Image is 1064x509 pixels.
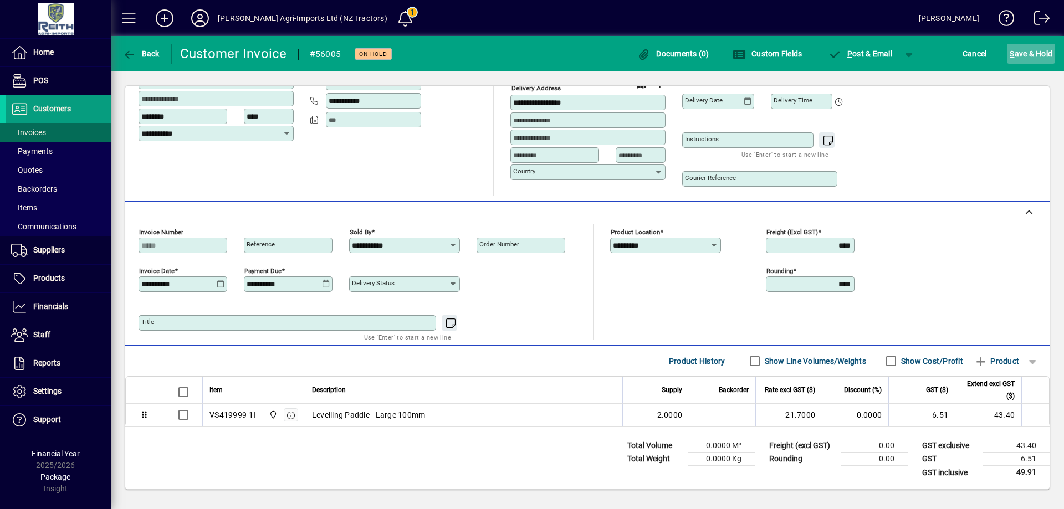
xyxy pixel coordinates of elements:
[359,50,387,58] span: On hold
[899,356,963,367] label: Show Cost/Profit
[33,245,65,254] span: Suppliers
[962,378,1015,402] span: Extend excl GST ($)
[11,203,37,212] span: Items
[888,404,955,426] td: 6.51
[513,167,535,175] mat-label: Country
[11,147,53,156] span: Payments
[983,439,1050,453] td: 43.40
[33,274,65,282] span: Products
[719,384,749,396] span: Backorder
[33,302,68,311] span: Financials
[774,96,812,104] mat-label: Delivery time
[312,409,426,420] span: Levelling Paddle - Large 100mm
[312,384,346,396] span: Description
[350,228,371,236] mat-label: Sold by
[828,49,892,58] span: ost & Email
[685,135,719,143] mat-label: Instructions
[33,358,60,367] span: Reports
[651,76,668,94] button: Choose address
[926,384,948,396] span: GST ($)
[139,228,183,236] mat-label: Invoice number
[685,174,736,182] mat-label: Courier Reference
[763,356,866,367] label: Show Line Volumes/Weights
[266,409,279,421] span: Ashburton
[822,404,888,426] td: 0.0000
[622,453,688,466] td: Total Weight
[310,45,341,63] div: #56005
[844,384,882,396] span: Discount (%)
[209,384,223,396] span: Item
[180,45,287,63] div: Customer Invoice
[730,44,805,64] button: Custom Fields
[841,453,908,466] td: 0.00
[963,45,987,63] span: Cancel
[6,161,111,179] a: Quotes
[182,8,218,28] button: Profile
[6,236,111,264] a: Suppliers
[764,453,841,466] td: Rounding
[822,44,898,64] button: Post & Email
[364,331,451,343] mat-hint: Use 'Enter' to start a new line
[1026,2,1050,38] a: Logout
[479,240,519,248] mat-label: Order number
[955,404,1021,426] td: 43.40
[662,384,682,396] span: Supply
[139,267,175,275] mat-label: Invoice date
[218,9,387,27] div: [PERSON_NAME] Agri-Imports Ltd (NZ Tractors)
[1010,49,1014,58] span: S
[6,406,111,434] a: Support
[6,217,111,236] a: Communications
[635,44,712,64] button: Documents (0)
[983,453,1050,466] td: 6.51
[764,439,841,453] td: Freight (excl GST)
[637,49,709,58] span: Documents (0)
[960,44,990,64] button: Cancel
[1007,44,1055,64] button: Save & Hold
[40,472,70,481] span: Package
[688,439,755,453] td: 0.0000 M³
[664,351,730,371] button: Product History
[111,44,172,64] app-page-header-button: Back
[983,466,1050,480] td: 49.91
[669,352,725,370] span: Product History
[990,2,1015,38] a: Knowledge Base
[6,39,111,66] a: Home
[6,142,111,161] a: Payments
[6,378,111,405] a: Settings
[147,8,182,28] button: Add
[685,96,723,104] mat-label: Delivery date
[841,439,908,453] td: 0.00
[33,48,54,56] span: Home
[6,123,111,142] a: Invoices
[33,104,71,113] span: Customers
[917,466,983,480] td: GST inclusive
[765,384,815,396] span: Rate excl GST ($)
[969,351,1025,371] button: Product
[33,76,48,85] span: POS
[209,409,256,420] div: VS419999-1I
[6,179,111,198] a: Backorders
[657,409,683,420] span: 2.0000
[11,184,57,193] span: Backorders
[11,128,46,137] span: Invoices
[247,240,275,248] mat-label: Reference
[688,453,755,466] td: 0.0000 Kg
[766,267,793,275] mat-label: Rounding
[6,198,111,217] a: Items
[741,148,828,161] mat-hint: Use 'Enter' to start a new line
[6,321,111,349] a: Staff
[120,44,162,64] button: Back
[122,49,160,58] span: Back
[763,409,815,420] div: 21.7000
[1010,45,1052,63] span: ave & Hold
[244,267,282,275] mat-label: Payment due
[11,222,76,231] span: Communications
[141,318,154,326] mat-label: Title
[633,75,651,93] a: View on map
[352,279,395,287] mat-label: Delivery status
[974,352,1019,370] span: Product
[6,265,111,292] a: Products
[6,349,111,377] a: Reports
[847,49,852,58] span: P
[917,453,983,466] td: GST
